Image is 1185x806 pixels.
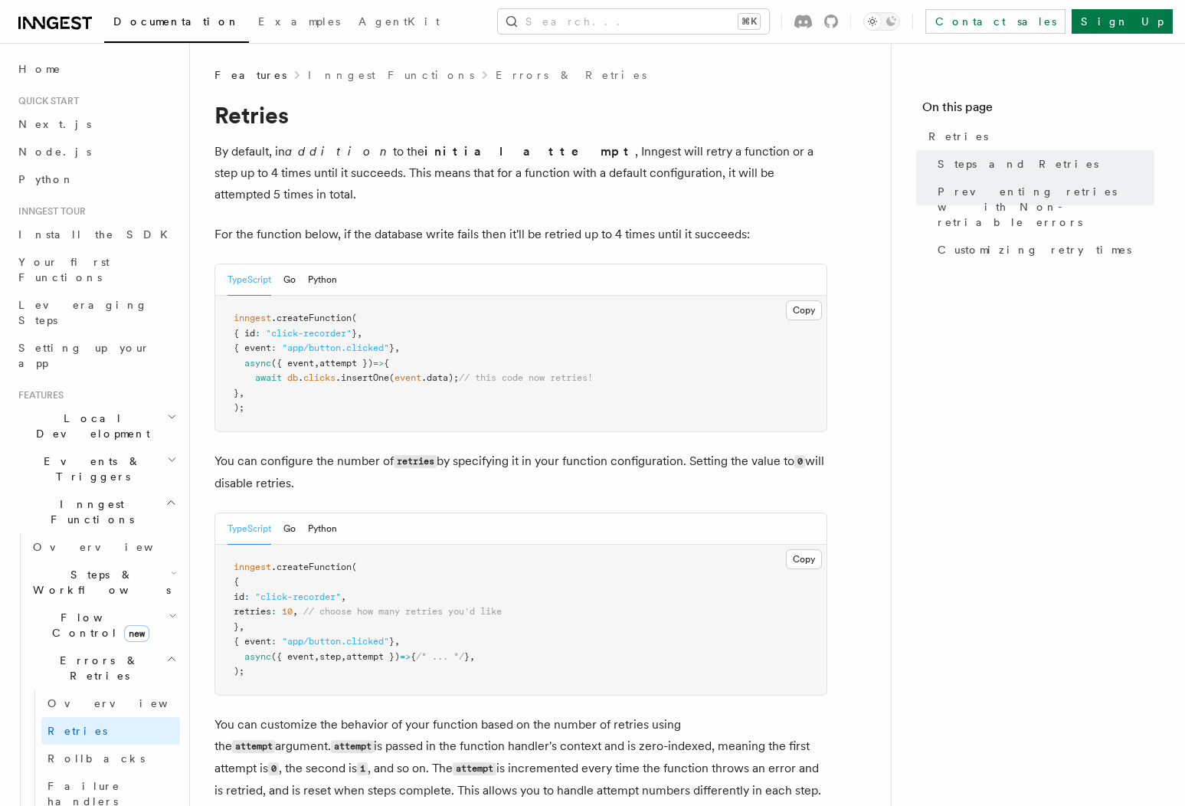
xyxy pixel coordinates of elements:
p: You can configure the number of by specifying it in your function configuration. Setting the valu... [214,451,827,494]
button: Flow Controlnew [27,604,180,647]
span: "app/button.clicked" [282,342,389,353]
span: ( [389,372,394,383]
span: Overview [33,541,191,553]
span: : [271,636,277,647]
span: await [255,372,282,383]
span: ({ event [271,358,314,369]
span: async [244,358,271,369]
button: Python [308,513,337,545]
span: , [357,328,362,339]
p: You can customize the behavior of your function based on the number of retries using the argument... [214,714,827,801]
button: Go [283,264,296,296]
span: .createFunction [271,562,352,572]
span: Events & Triggers [12,454,167,484]
a: Leveraging Steps [12,291,180,334]
a: Retries [41,717,180,745]
span: : [271,342,277,353]
span: inngest [234,562,271,572]
span: db [287,372,298,383]
span: { event [234,342,271,353]
span: : [271,606,277,617]
button: TypeScript [228,264,271,296]
p: By default, in to the , Inngest will retry a function or a step up to 4 times until it succeeds. ... [214,141,827,205]
span: Install the SDK [18,228,177,241]
span: "app/button.clicked" [282,636,389,647]
span: 10 [282,606,293,617]
a: Examples [249,5,349,41]
span: , [394,636,400,647]
button: Local Development [12,405,180,447]
span: Quick start [12,95,79,107]
span: } [234,621,239,632]
span: , [293,606,298,617]
a: Steps and Retries [931,150,1154,178]
span: id [234,591,244,602]
span: "click-recorder" [266,328,352,339]
a: Preventing retries with Non-retriable errors [931,178,1154,236]
span: Inngest tour [12,205,86,218]
span: { [411,651,416,662]
span: Retries [928,129,988,144]
span: , [470,651,475,662]
span: .insertOne [336,372,389,383]
span: Inngest Functions [12,496,165,527]
a: Retries [922,123,1154,150]
button: Toggle dark mode [863,12,900,31]
button: TypeScript [228,513,271,545]
span: .data); [421,372,459,383]
span: => [400,651,411,662]
code: attempt [331,740,374,753]
span: Features [214,67,286,83]
button: Steps & Workflows [27,561,180,604]
span: Python [18,173,74,185]
span: : [255,328,260,339]
span: Node.js [18,146,91,158]
span: Documentation [113,15,240,28]
strong: initial attempt [424,144,635,159]
span: : [244,591,250,602]
button: Events & Triggers [12,447,180,490]
span: , [314,651,319,662]
code: attempt [232,740,275,753]
a: Install the SDK [12,221,180,248]
span: Customizing retry times [938,242,1131,257]
span: } [352,328,357,339]
span: { id [234,328,255,339]
span: , [314,358,319,369]
a: Customizing retry times [931,236,1154,264]
a: Rollbacks [41,745,180,772]
span: , [341,591,346,602]
span: // choose how many retries you'd like [303,606,502,617]
a: AgentKit [349,5,449,41]
a: Overview [27,533,180,561]
span: ( [352,562,357,572]
h1: Retries [214,101,827,129]
span: Preventing retries with Non-retriable errors [938,184,1154,230]
a: Your first Functions [12,248,180,291]
a: Node.js [12,138,180,165]
code: retries [394,455,437,468]
h4: On this page [922,98,1154,123]
span: Next.js [18,118,91,130]
span: event [394,372,421,383]
span: clicks [303,372,336,383]
span: async [244,651,271,662]
span: attempt }) [319,358,373,369]
span: ); [234,666,244,677]
span: Errors & Retries [27,653,166,683]
a: Sign Up [1072,9,1173,34]
a: Contact sales [925,9,1066,34]
kbd: ⌘K [738,14,760,29]
span: { [384,358,389,369]
button: Errors & Retries [27,647,180,690]
a: Python [12,165,180,193]
span: , [341,651,346,662]
span: ); [234,402,244,413]
span: { event [234,636,271,647]
button: Search...⌘K [498,9,769,34]
span: Flow Control [27,610,169,641]
button: Copy [786,549,822,569]
span: { [234,576,239,587]
p: For the function below, if the database write fails then it'll be retried up to 4 times until it ... [214,224,827,245]
span: , [239,621,244,632]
